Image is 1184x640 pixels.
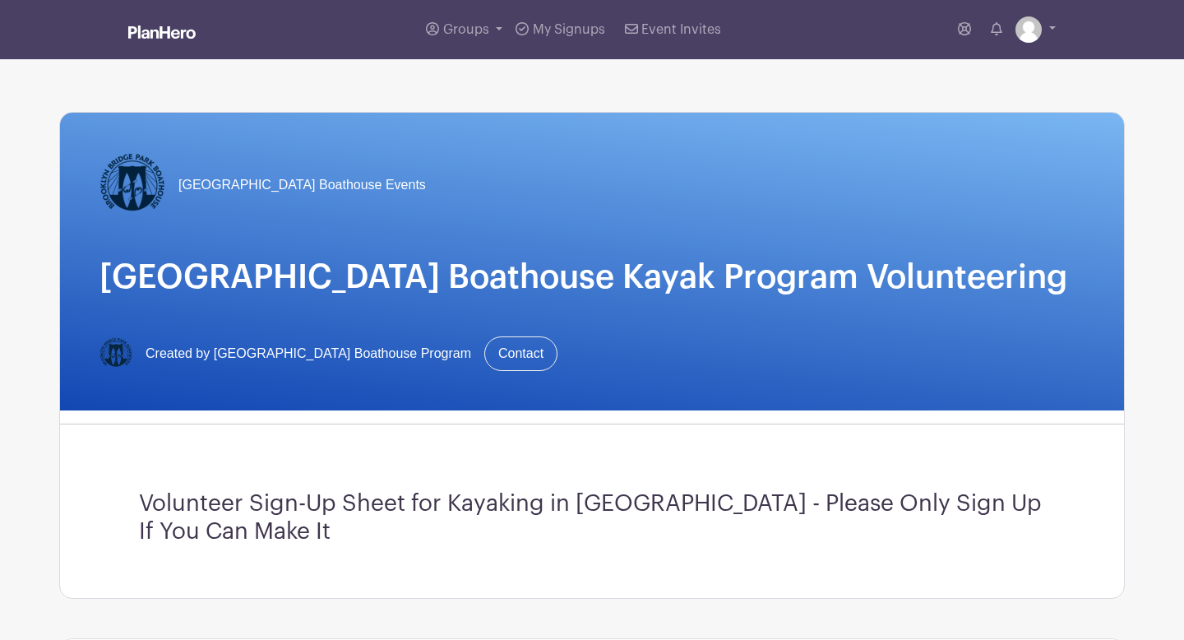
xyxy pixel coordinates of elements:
[178,175,426,195] span: [GEOGRAPHIC_DATA] Boathouse Events
[128,26,196,39] img: logo_white-6c42ec7e38ccf1d336a20a19083b03d10ae64f83f12c07503d8b9e83406b4c7d.svg
[443,23,489,36] span: Groups
[484,336,557,371] a: Contact
[1015,16,1042,43] img: default-ce2991bfa6775e67f084385cd625a349d9dcbb7a52a09fb2fda1e96e2d18dcdb.png
[99,257,1085,297] h1: [GEOGRAPHIC_DATA] Boathouse Kayak Program Volunteering
[533,23,605,36] span: My Signups
[146,344,471,364] span: Created by [GEOGRAPHIC_DATA] Boathouse Program
[139,490,1045,545] h3: Volunteer Sign-Up Sheet for Kayaking in [GEOGRAPHIC_DATA] - Please Only Sign Up If You Can Make It
[641,23,721,36] span: Event Invites
[99,152,165,218] img: Logo-Title.png
[99,337,132,370] img: Logo-Title.png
